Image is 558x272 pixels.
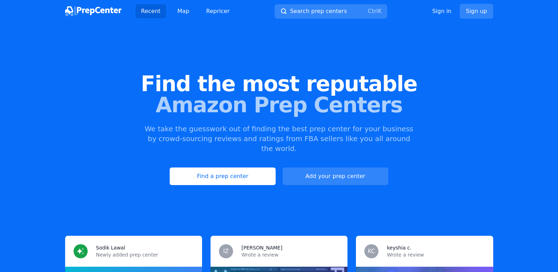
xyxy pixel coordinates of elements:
p: We take the guesswork out of finding the best prep center for your business by crowd-sourcing rev... [144,124,414,153]
kbd: Ctrl [368,8,378,14]
h3: [PERSON_NAME] [242,244,282,251]
kbd: K [378,8,382,14]
p: Wrote a review [387,251,484,258]
img: PrepCenter [65,6,121,16]
h3: Sodik Lawal [96,244,125,251]
span: IZ [223,248,229,254]
a: Recent [136,4,166,18]
span: Amazon Prep Centers [11,94,547,115]
button: Search prep centersCtrlK [275,4,387,19]
a: Add your prep center [283,167,388,185]
a: Repricer [201,4,236,18]
span: KC [368,248,375,254]
a: Find a prep center [170,167,275,185]
span: Find the most reputable [11,73,547,94]
a: Sign in [432,7,452,15]
a: Sign up [460,4,493,19]
p: Wrote a review [242,251,339,258]
h3: keyshia c. [387,244,412,251]
a: Map [172,4,195,18]
span: Search prep centers [290,7,347,15]
p: Newly added prep center [96,251,194,258]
